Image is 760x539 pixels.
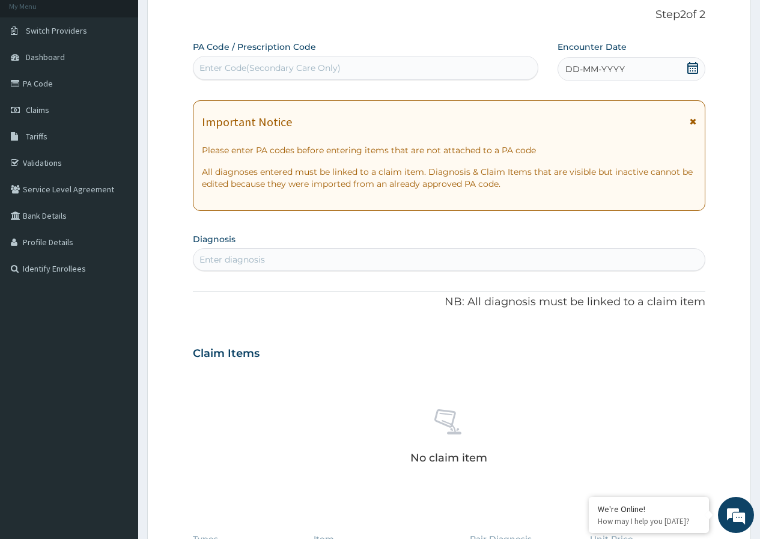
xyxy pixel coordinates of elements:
span: Switch Providers [26,25,87,36]
p: How may I help you today? [598,516,700,526]
span: Tariffs [26,131,47,142]
p: Step 2 of 2 [193,8,705,22]
span: We're online! [70,151,166,273]
label: Encounter Date [558,41,627,53]
textarea: Type your message and hit 'Enter' [6,328,229,370]
img: d_794563401_company_1708531726252_794563401 [22,60,49,90]
div: Minimize live chat window [197,6,226,35]
span: Claims [26,105,49,115]
p: NB: All diagnosis must be linked to a claim item [193,294,705,310]
span: DD-MM-YYYY [565,63,625,75]
span: Dashboard [26,52,65,62]
label: PA Code / Prescription Code [193,41,316,53]
h1: Important Notice [202,115,292,129]
div: Chat with us now [62,67,202,83]
div: Enter Code(Secondary Care Only) [199,62,341,74]
label: Diagnosis [193,233,236,245]
h3: Claim Items [193,347,260,361]
p: No claim item [410,452,487,464]
p: All diagnoses entered must be linked to a claim item. Diagnosis & Claim Items that are visible bu... [202,166,696,190]
div: We're Online! [598,504,700,514]
p: Please enter PA codes before entering items that are not attached to a PA code [202,144,696,156]
div: Enter diagnosis [199,254,265,266]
